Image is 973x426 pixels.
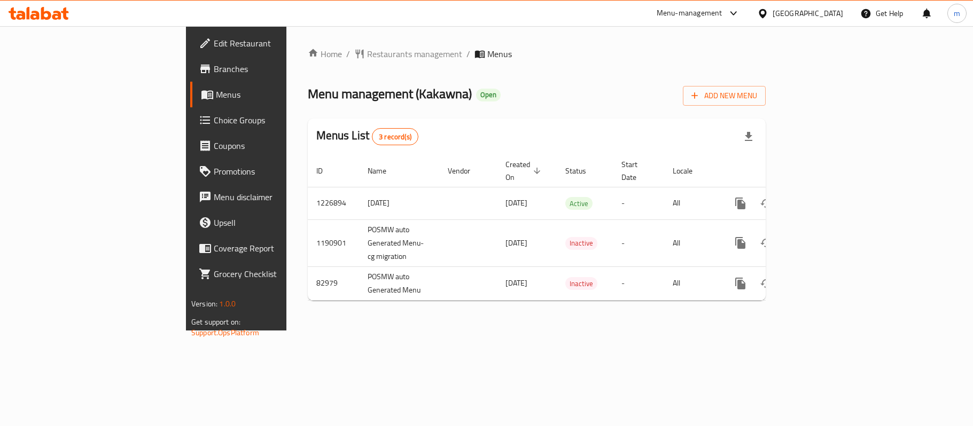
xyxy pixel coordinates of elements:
span: ID [316,164,337,177]
button: more [728,271,753,296]
a: Upsell [190,210,348,235]
span: Coupons [214,139,340,152]
a: Promotions [190,159,348,184]
span: Branches [214,62,340,75]
a: Support.OpsPlatform [191,326,259,340]
span: Status [565,164,600,177]
td: All [664,187,719,219]
td: - [613,219,664,266]
span: Menu disclaimer [214,191,340,203]
a: Choice Groups [190,107,348,133]
td: All [664,266,719,300]
div: Menu-management [657,7,722,20]
button: Add New Menu [683,86,766,106]
td: All [664,219,719,266]
span: Created On [505,158,544,184]
span: [DATE] [505,276,527,290]
span: Add New Menu [691,89,757,102]
td: POSMW auto Generated Menu-cg migration [359,219,439,266]
h2: Menus List [316,128,418,145]
button: Change Status [753,271,779,296]
span: Coverage Report [214,242,340,255]
div: Export file [736,124,761,149]
button: more [728,230,753,256]
span: Choice Groups [214,114,340,127]
span: Version: [191,297,217,311]
span: m [954,7,960,19]
li: / [466,48,470,60]
td: - [613,266,664,300]
td: [DATE] [359,187,439,219]
a: Restaurants management [354,48,462,60]
div: Inactive [565,237,597,250]
a: Menus [190,82,348,107]
span: [DATE] [505,236,527,250]
a: Coupons [190,133,348,159]
div: Inactive [565,277,597,290]
span: Upsell [214,216,340,229]
span: Inactive [565,278,597,290]
span: Grocery Checklist [214,267,340,280]
span: Inactive [565,237,597,249]
span: Edit Restaurant [214,37,340,50]
div: Total records count [372,128,418,145]
span: [DATE] [505,196,527,210]
span: Start Date [621,158,651,184]
span: 1.0.0 [219,297,236,311]
span: Locale [673,164,706,177]
span: Name [368,164,400,177]
span: Menus [216,88,340,101]
span: 3 record(s) [372,132,418,142]
span: Promotions [214,165,340,178]
span: Restaurants management [367,48,462,60]
a: Coverage Report [190,235,348,261]
span: Menu management ( Kakawna ) [308,82,472,106]
th: Actions [719,155,839,187]
td: POSMW auto Generated Menu [359,266,439,300]
div: [GEOGRAPHIC_DATA] [773,7,843,19]
a: Menu disclaimer [190,184,348,210]
a: Edit Restaurant [190,30,348,56]
a: Grocery Checklist [190,261,348,287]
span: Menus [487,48,512,60]
table: enhanced table [308,155,839,301]
a: Branches [190,56,348,82]
span: Active [565,198,593,210]
div: Open [476,89,501,101]
td: - [613,187,664,219]
button: Change Status [753,230,779,256]
button: more [728,191,753,216]
nav: breadcrumb [308,48,766,60]
button: Change Status [753,191,779,216]
span: Get support on: [191,315,240,329]
span: Open [476,90,501,99]
span: Vendor [448,164,484,177]
div: Active [565,197,593,210]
